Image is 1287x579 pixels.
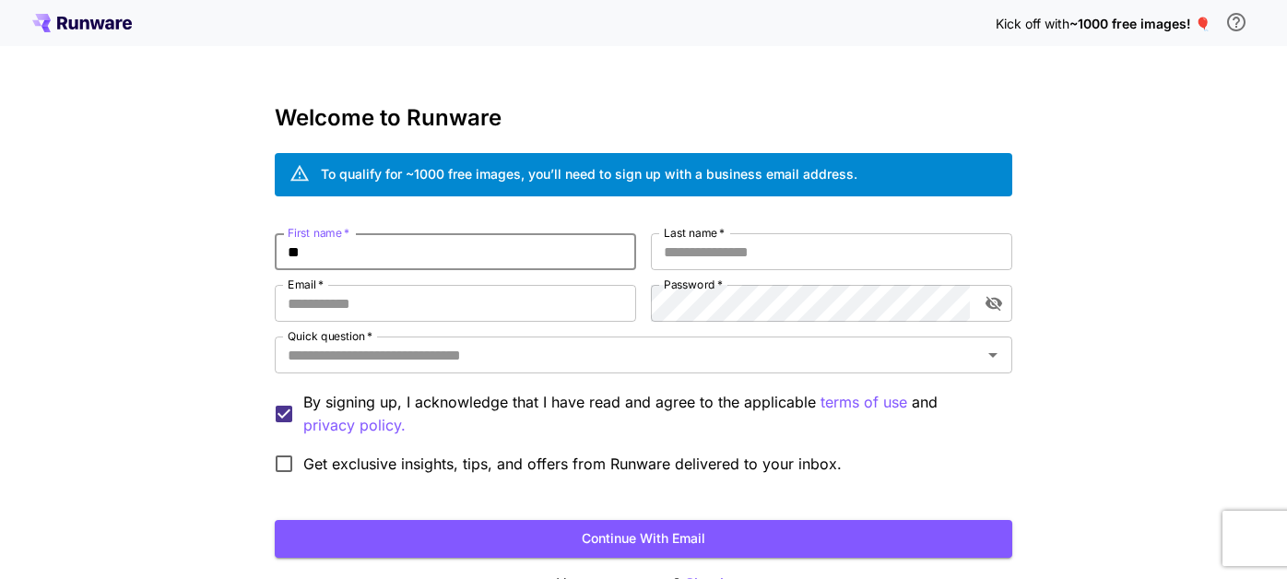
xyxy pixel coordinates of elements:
[1218,4,1255,41] button: In order to qualify for free credit, you need to sign up with a business email address and click ...
[275,520,1012,558] button: Continue with email
[980,342,1006,368] button: Open
[996,16,1069,31] span: Kick off with
[321,164,857,183] div: To qualify for ~1000 free images, you’ll need to sign up with a business email address.
[288,225,349,241] label: First name
[664,277,723,292] label: Password
[303,414,406,437] button: By signing up, I acknowledge that I have read and agree to the applicable terms of use and
[977,287,1010,320] button: toggle password visibility
[821,391,907,414] button: By signing up, I acknowledge that I have read and agree to the applicable and privacy policy.
[1069,16,1210,31] span: ~1000 free images! 🎈
[303,391,998,437] p: By signing up, I acknowledge that I have read and agree to the applicable and
[275,105,1012,131] h3: Welcome to Runware
[288,328,372,344] label: Quick question
[303,414,406,437] p: privacy policy.
[821,391,907,414] p: terms of use
[303,453,842,475] span: Get exclusive insights, tips, and offers from Runware delivered to your inbox.
[664,225,725,241] label: Last name
[288,277,324,292] label: Email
